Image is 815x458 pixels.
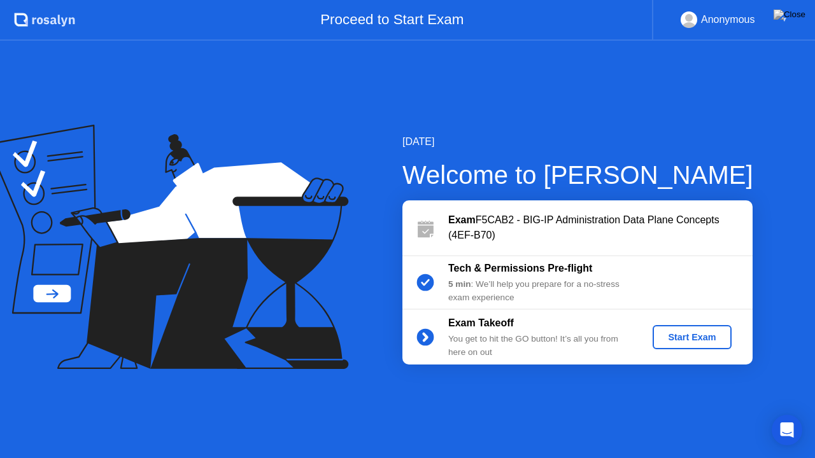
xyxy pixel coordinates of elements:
[402,156,753,194] div: Welcome to [PERSON_NAME]
[448,278,632,304] div: : We’ll help you prepare for a no-stress exam experience
[653,325,731,349] button: Start Exam
[448,317,514,328] b: Exam Takeoff
[402,134,753,149] div: [DATE]
[448,263,592,274] b: Tech & Permissions Pre-flight
[448,214,476,225] b: Exam
[448,333,632,359] div: You get to hit the GO button! It’s all you from here on out
[774,10,805,20] img: Close
[701,11,755,28] div: Anonymous
[448,279,471,289] b: 5 min
[658,332,726,342] div: Start Exam
[772,415,802,445] div: Open Intercom Messenger
[448,212,753,243] div: F5CAB2 - BIG-IP Administration Data Plane Concepts (4EF-B70)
